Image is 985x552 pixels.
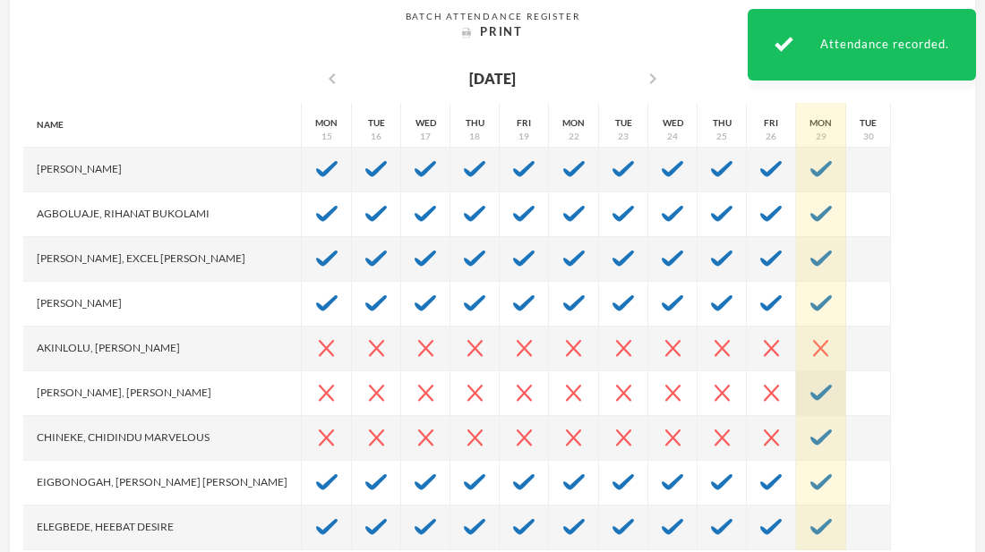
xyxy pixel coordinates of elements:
div: Tue [860,116,877,130]
i: chevron_right [642,68,664,89]
div: 22 [569,130,579,143]
i: chevron_left [321,68,343,89]
div: 24 [667,130,678,143]
div: 18 [469,130,480,143]
div: Wed [415,116,436,130]
div: Fri [764,116,778,130]
div: Tue [615,116,632,130]
div: [PERSON_NAME] [23,148,302,192]
div: Mon [315,116,338,130]
div: Chineke, Chidindu Marvelous [23,416,302,461]
div: [PERSON_NAME], Excel [PERSON_NAME] [23,237,302,282]
div: 25 [716,130,727,143]
div: 17 [420,130,431,143]
div: Tue [368,116,385,130]
div: Fri [517,116,531,130]
span: Print [480,24,523,38]
div: 26 [766,130,776,143]
div: 29 [816,130,827,143]
div: Attendance recorded. [748,9,976,81]
div: 15 [321,130,332,143]
div: Name [23,103,302,148]
div: Eigbonogah, [PERSON_NAME] [PERSON_NAME] [23,461,302,505]
div: Wed [663,116,683,130]
span: Batch Attendance Register [406,11,580,21]
div: [PERSON_NAME] [23,282,302,327]
div: Mon [809,116,832,130]
div: [PERSON_NAME], [PERSON_NAME] [23,371,302,416]
div: Elegbede, Heebat Desire [23,505,302,550]
div: [DATE] [469,68,516,89]
div: Mon [562,116,585,130]
div: Thu [466,116,484,130]
div: Agboluaje, Rihanat Bukolami [23,192,302,237]
div: 19 [518,130,529,143]
div: 30 [863,130,874,143]
div: 16 [371,130,381,143]
div: Thu [713,116,732,130]
div: Akinlolu, [PERSON_NAME] [23,327,302,371]
div: 23 [618,130,629,143]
